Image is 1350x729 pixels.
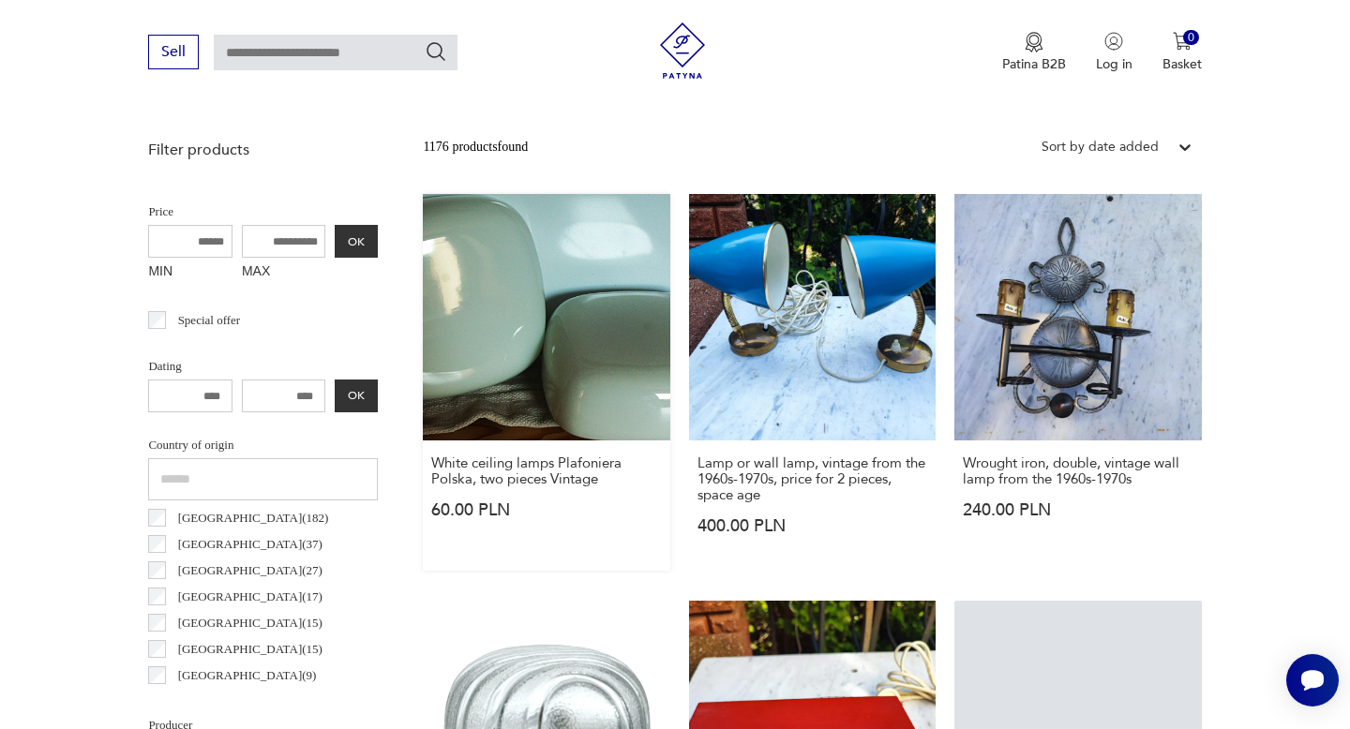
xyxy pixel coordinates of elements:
font: ) [319,616,322,630]
font: [GEOGRAPHIC_DATA] [178,589,303,603]
font: Dating [148,359,181,373]
button: 0Basket [1162,32,1202,73]
font: ) [319,589,322,603]
font: Sort by date added [1042,138,1159,156]
font: OK [348,234,365,249]
img: Patina - vintage furniture and decorations store [654,22,711,79]
button: OK [335,225,378,258]
font: 15 [307,642,319,656]
font: Wrought iron, double, vintage wall lamp from the 1960s-1970s [963,454,1179,488]
font: White ceiling lamps Plafoniera Polska, two pieces Vintage [431,454,622,488]
font: ( [302,537,306,551]
font: [GEOGRAPHIC_DATA] [178,511,303,525]
font: ( [302,589,306,603]
iframe: Smartsupp widget button [1286,654,1339,707]
font: products [452,140,497,154]
font: 0 [1188,29,1194,46]
font: ( [302,616,306,630]
button: OK [335,379,378,412]
font: Filter products [148,140,249,160]
a: Sell [148,47,199,60]
font: 240.00 PLN [963,498,1051,522]
button: Log in [1096,32,1132,73]
font: 27 [307,563,319,577]
font: 15 [307,616,319,630]
font: [GEOGRAPHIC_DATA] [178,642,303,656]
a: Medal iconPatina B2B [1002,32,1066,73]
button: Sell [148,35,199,69]
a: White ceiling lamps Plafoniera Polska, two pieces VintageWhite ceiling lamps Plafoniera Polska, t... [423,194,669,571]
font: [GEOGRAPHIC_DATA] [178,537,303,551]
font: [GEOGRAPHIC_DATA] [178,563,303,577]
font: ( [302,563,306,577]
font: ( [302,642,306,656]
font: found [498,140,529,154]
font: ) [312,668,316,682]
img: Cart icon [1173,32,1192,51]
font: Patina B2B [1002,55,1066,73]
font: 182 [307,511,325,525]
font: [GEOGRAPHIC_DATA] [178,616,303,630]
font: Log in [1096,55,1132,73]
font: Price [148,204,173,218]
font: MAX [242,263,270,278]
button: Search [425,40,447,63]
font: 37 [307,537,319,551]
font: ( [302,511,306,525]
a: Wrought iron, double, vintage wall lamp from the 1960s-1970sWrought iron, double, vintage wall la... [954,194,1201,571]
font: OK [348,388,365,403]
font: ) [324,511,328,525]
font: Country of origin [148,438,233,452]
font: 9 [307,668,313,682]
font: [GEOGRAPHIC_DATA] [178,668,303,682]
font: ) [319,642,322,656]
button: Patina B2B [1002,32,1066,73]
font: 60.00 PLN [431,498,510,522]
img: Medal icon [1025,32,1043,52]
font: 400.00 PLN [697,514,786,538]
font: MIN [148,263,172,278]
font: Sell [161,41,186,62]
a: Lamp or wall lamp, vintage from the 1960s-1970s, price for 2 pieces, space ageLamp or wall lamp, ... [689,194,936,571]
img: User icon [1104,32,1123,51]
font: ( [302,668,306,682]
font: ) [319,563,322,577]
font: 1176 [423,140,448,154]
font: Basket [1162,55,1202,73]
font: 17 [307,589,319,603]
font: Special offer [178,313,241,327]
font: Lamp or wall lamp, vintage from the 1960s-1970s, price for 2 pieces, space age [697,454,925,504]
font: ) [319,537,322,551]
